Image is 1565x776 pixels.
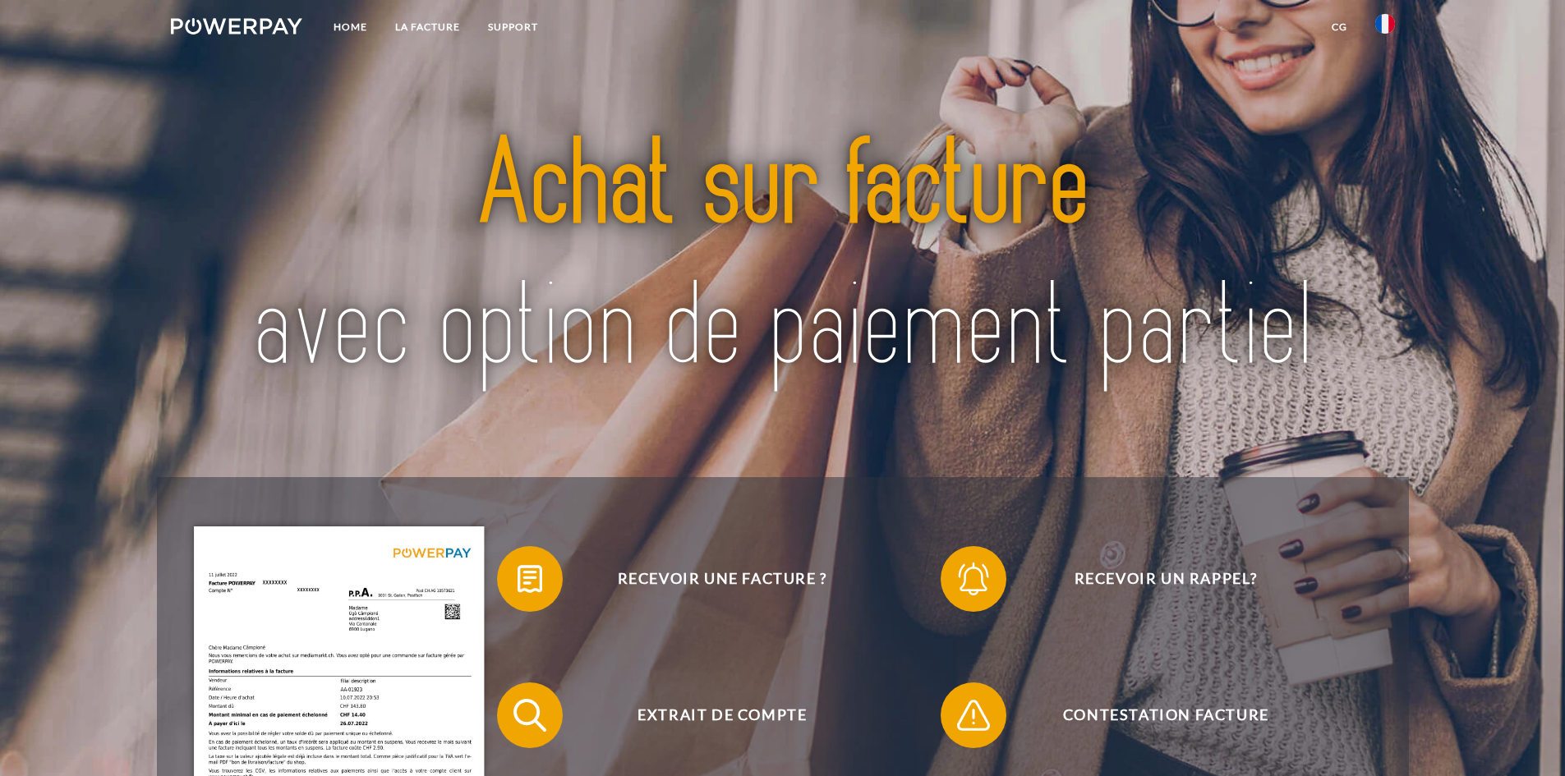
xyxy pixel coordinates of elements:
span: Recevoir un rappel? [964,546,1367,612]
span: Extrait de compte [521,682,923,748]
a: LA FACTURE [381,12,474,42]
a: Support [474,12,552,42]
img: qb_search.svg [509,695,550,736]
button: Recevoir une facture ? [497,546,924,612]
img: title-powerpay_fr.svg [231,78,1334,438]
span: Recevoir une facture ? [521,546,923,612]
button: Contestation Facture [941,682,1368,748]
img: fr [1375,14,1395,34]
img: qb_bill.svg [509,558,550,599]
button: Recevoir un rappel? [941,546,1368,612]
a: Home [320,12,381,42]
a: CG [1318,12,1361,42]
span: Contestation Facture [964,682,1367,748]
button: Extrait de compte [497,682,924,748]
img: logo-powerpay-white.svg [171,18,303,34]
img: qb_bell.svg [953,558,994,599]
img: qb_warning.svg [953,695,994,736]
